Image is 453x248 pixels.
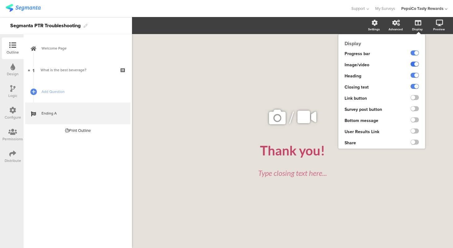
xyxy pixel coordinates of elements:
[368,27,380,32] div: Settings
[41,67,115,73] div: What is the best beverage?
[338,40,425,47] div: Display
[345,73,361,79] span: Heading
[42,45,121,51] span: Welcome Page
[42,110,121,116] span: Ending A
[42,89,121,95] span: Add Question
[178,143,407,158] div: Thank you!
[289,105,294,130] span: /
[345,95,367,102] span: Link button
[345,128,379,135] span: User Results Link
[345,84,369,90] span: Closing text
[6,4,41,12] img: segmanta logo
[2,136,23,142] div: Permissions
[345,140,356,146] span: Share
[33,67,34,73] span: 1
[345,50,370,57] span: Progress bar
[401,6,443,11] div: PepsiCo Tasty Rewards
[433,27,445,32] div: Preview
[5,115,21,120] div: Configure
[345,106,382,113] span: Survey post button
[345,62,369,68] span: Image/video
[25,37,130,59] a: Welcome Page
[5,158,21,163] div: Distribute
[10,21,81,31] div: Segmanta PTR Troubleshooting
[7,71,19,77] div: Design
[7,50,19,55] div: Outline
[200,168,385,179] div: Type closing text here...
[351,6,365,11] span: Support
[25,102,130,124] a: Ending A
[345,117,378,124] span: Bottom message
[389,27,403,32] div: Advanced
[412,27,423,32] div: Display
[25,59,130,81] a: 1 What is the best beverage?
[8,93,17,98] div: Logic
[65,128,91,133] div: Print Outline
